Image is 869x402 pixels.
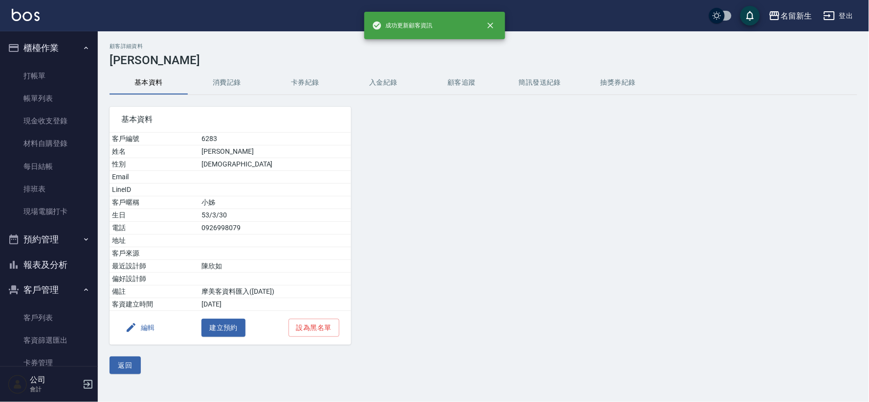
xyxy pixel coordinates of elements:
[200,196,351,209] td: 小姊
[4,200,94,223] a: 現場電腦打卡
[501,71,579,95] button: 簡訊發送紀錄
[200,298,351,311] td: [DATE]
[8,375,27,394] img: Person
[200,260,351,273] td: 陳欣如
[200,209,351,222] td: 53/3/30
[4,227,94,252] button: 預約管理
[110,273,200,285] td: 偏好設計師
[740,6,760,25] button: save
[200,285,351,298] td: 摩美客資料匯入([DATE])
[110,356,141,375] button: 返回
[110,171,200,184] td: Email
[4,252,94,278] button: 報表及分析
[200,145,351,158] td: [PERSON_NAME]
[121,115,339,124] span: 基本資料
[110,71,188,95] button: 基本資料
[4,277,94,303] button: 客戶管理
[110,184,200,196] td: LineID
[820,7,857,25] button: 登出
[30,385,80,394] p: 會計
[200,158,351,171] td: [DEMOGRAPHIC_DATA]
[266,71,344,95] button: 卡券紀錄
[110,298,200,311] td: 客資建立時間
[780,10,812,22] div: 名留新生
[188,71,266,95] button: 消費記錄
[4,87,94,110] a: 帳單列表
[4,178,94,200] a: 排班表
[4,155,94,178] a: 每日結帳
[4,35,94,61] button: 櫃檯作業
[110,285,200,298] td: 備註
[765,6,816,26] button: 名留新生
[4,65,94,87] a: 打帳單
[110,209,200,222] td: 生日
[344,71,423,95] button: 入金紀錄
[201,319,245,337] button: 建立預約
[4,132,94,155] a: 材料自購登錄
[110,196,200,209] td: 客戶暱稱
[289,319,339,337] button: 設為黑名單
[4,110,94,132] a: 現金收支登錄
[110,145,200,158] td: 姓名
[30,375,80,385] h5: 公司
[110,43,857,49] h2: 顧客詳細資料
[110,133,200,145] td: 客戶編號
[121,319,159,337] button: 編輯
[4,329,94,352] a: 客資篩選匯出
[110,247,200,260] td: 客戶來源
[480,15,501,36] button: close
[423,71,501,95] button: 顧客追蹤
[372,21,433,30] span: 成功更新顧客資訊
[4,352,94,374] a: 卡券管理
[110,260,200,273] td: 最近設計師
[110,53,857,67] h3: [PERSON_NAME]
[200,133,351,145] td: 6283
[110,222,200,235] td: 電話
[200,222,351,235] td: 0926998079
[4,307,94,329] a: 客戶列表
[12,9,40,21] img: Logo
[110,158,200,171] td: 性別
[110,235,200,247] td: 地址
[579,71,657,95] button: 抽獎券紀錄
